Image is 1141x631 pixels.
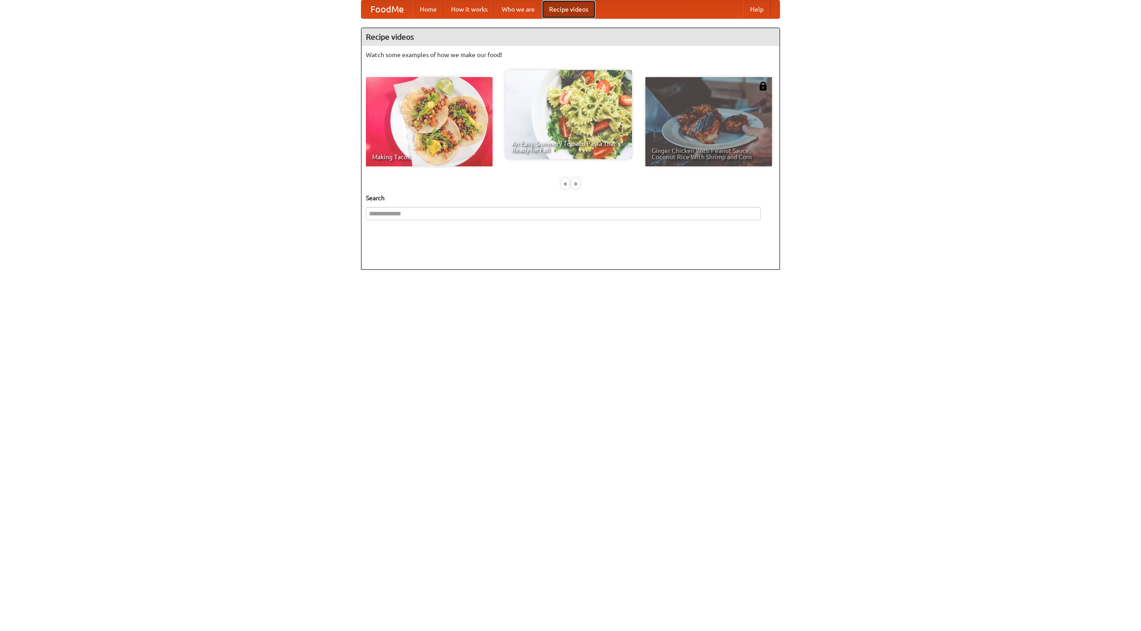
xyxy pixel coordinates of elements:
h5: Search [366,194,775,202]
a: How it works [444,0,495,18]
span: Making Tacos [372,154,486,160]
div: » [572,178,580,189]
span: An Easy, Summery Tomato Pasta That's Ready for Fall [512,140,626,153]
div: « [561,178,569,189]
p: Watch some examples of how we make our food! [366,50,775,59]
a: Who we are [495,0,542,18]
h4: Recipe videos [361,28,780,46]
a: Home [413,0,444,18]
a: Making Tacos [366,77,493,166]
a: FoodMe [361,0,413,18]
img: 483408.png [759,82,768,91]
a: Recipe videos [542,0,595,18]
a: An Easy, Summery Tomato Pasta That's Ready for Fall [505,70,632,159]
a: Help [743,0,771,18]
